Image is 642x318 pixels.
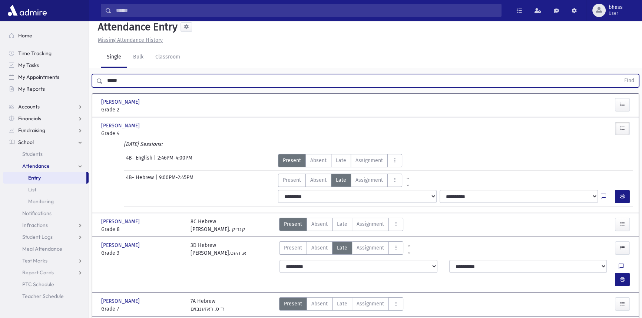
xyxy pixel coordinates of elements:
[310,157,327,164] span: Absent
[101,98,141,106] span: [PERSON_NAME]
[22,222,48,228] span: Infractions
[28,198,54,205] span: Monitoring
[3,255,89,267] a: Test Marks
[101,47,127,68] a: Single
[101,241,141,249] span: [PERSON_NAME]
[284,300,302,308] span: Present
[3,231,89,243] a: Student Logs
[3,71,89,83] a: My Appointments
[310,176,327,184] span: Absent
[154,154,158,167] span: |
[3,160,89,172] a: Attendance
[28,186,36,193] span: List
[124,141,162,147] i: [DATE] Sessions:
[155,174,159,187] span: |
[22,210,52,217] span: Notifications
[3,59,89,71] a: My Tasks
[101,218,141,225] span: [PERSON_NAME]
[402,174,414,180] a: All Prior
[3,219,89,231] a: Infractions
[3,148,89,160] a: Students
[126,174,155,187] span: 4B- Hebrew
[101,297,141,305] span: [PERSON_NAME]
[278,174,414,187] div: AttTypes
[22,293,64,299] span: Teacher Schedule
[18,62,39,68] span: My Tasks
[337,220,347,228] span: Late
[284,220,302,228] span: Present
[3,207,89,219] a: Notifications
[101,130,183,137] span: Grade 4
[22,151,43,157] span: Students
[18,86,45,92] span: My Reports
[279,297,403,313] div: AttTypes
[18,103,40,110] span: Accounts
[6,3,49,18] img: AdmirePro
[336,157,346,164] span: Late
[609,10,623,16] span: User
[3,136,89,148] a: School
[609,4,623,10] span: bhess
[18,32,32,39] span: Home
[149,47,186,68] a: Classroom
[311,244,328,252] span: Absent
[98,37,163,43] u: Missing Attendance History
[3,267,89,278] a: Report Cards
[3,101,89,113] a: Accounts
[357,244,384,252] span: Assignment
[355,176,383,184] span: Assignment
[18,139,34,145] span: School
[3,243,89,255] a: Meal Attendance
[283,176,301,184] span: Present
[159,174,193,187] span: 9:00PM-2:45PM
[101,225,183,233] span: Grade 8
[18,127,45,134] span: Fundraising
[279,241,403,257] div: AttTypes
[3,83,89,95] a: My Reports
[311,220,328,228] span: Absent
[22,245,62,252] span: Meal Attendance
[337,244,347,252] span: Late
[28,174,41,181] span: Entry
[357,220,384,228] span: Assignment
[279,218,403,233] div: AttTypes
[3,290,89,302] a: Teacher Schedule
[3,113,89,124] a: Financials
[3,124,89,136] a: Fundraising
[355,157,383,164] span: Assignment
[101,106,183,114] span: Grade 2
[22,269,54,276] span: Report Cards
[127,47,149,68] a: Bulk
[22,163,50,169] span: Attendance
[18,50,52,57] span: Time Tracking
[3,47,89,59] a: Time Tracking
[18,115,41,122] span: Financials
[22,234,53,240] span: Student Logs
[158,154,192,167] span: 2:46PM-4:00PM
[283,157,301,164] span: Present
[101,305,183,313] span: Grade 7
[3,278,89,290] a: PTC Schedule
[101,249,183,257] span: Grade 3
[620,74,639,87] button: Find
[95,21,178,33] h5: Attendance Entry
[3,172,86,184] a: Entry
[126,154,154,167] span: 4B- English
[112,4,501,17] input: Search
[311,300,328,308] span: Absent
[101,122,141,130] span: [PERSON_NAME]
[191,241,246,257] div: 3D Hebrew [PERSON_NAME].א. העס
[191,218,245,233] div: 8C Hebrew [PERSON_NAME]. קנריק
[22,281,54,288] span: PTC Schedule
[402,180,414,185] a: All Later
[18,74,59,80] span: My Appointments
[336,176,346,184] span: Late
[191,297,225,313] div: 7A Hebrew ר' ס. ראזענבוים
[3,184,89,195] a: List
[278,154,402,167] div: AttTypes
[3,30,89,41] a: Home
[3,195,89,207] a: Monitoring
[284,244,302,252] span: Present
[22,257,47,264] span: Test Marks
[95,37,163,43] a: Missing Attendance History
